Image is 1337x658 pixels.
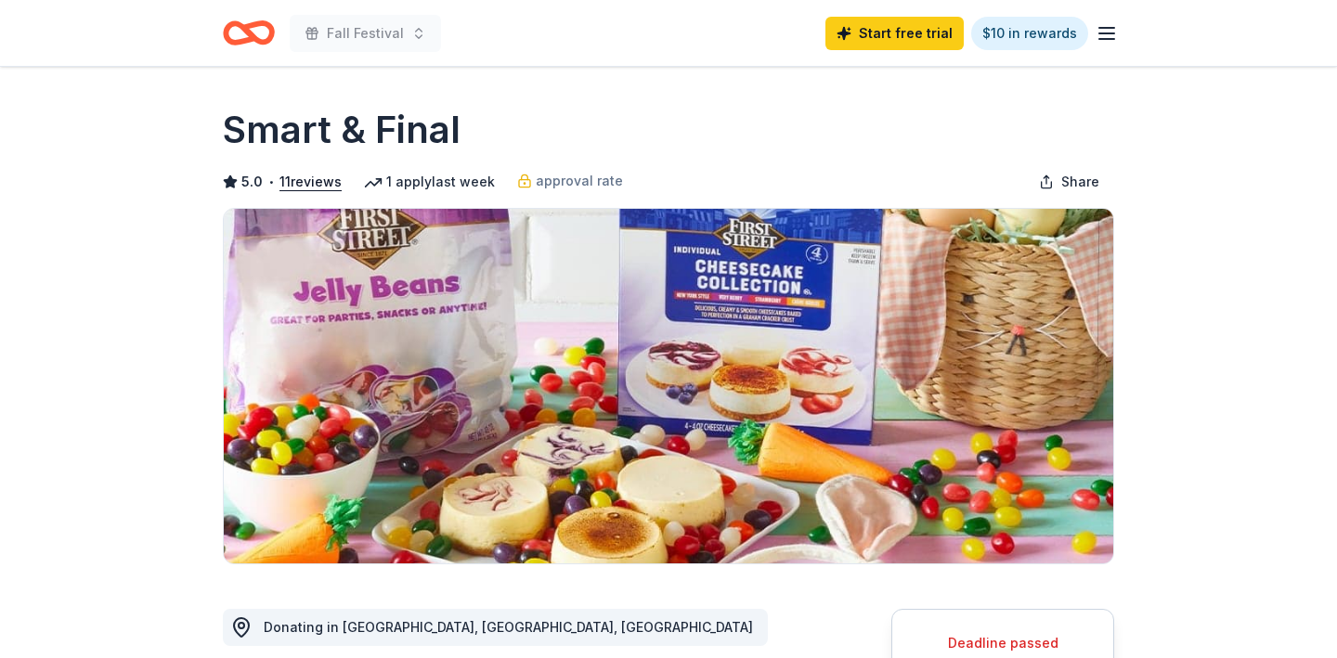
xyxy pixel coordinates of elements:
[915,632,1091,654] div: Deadline passed
[264,619,753,635] span: Donating in [GEOGRAPHIC_DATA], [GEOGRAPHIC_DATA], [GEOGRAPHIC_DATA]
[364,171,495,193] div: 1 apply last week
[517,170,623,192] a: approval rate
[327,22,404,45] span: Fall Festival
[224,209,1113,563] img: Image for Smart & Final
[536,170,623,192] span: approval rate
[241,171,263,193] span: 5.0
[279,171,342,193] button: 11reviews
[290,15,441,52] button: Fall Festival
[1061,171,1099,193] span: Share
[825,17,964,50] a: Start free trial
[268,174,275,189] span: •
[223,11,275,55] a: Home
[223,104,461,156] h1: Smart & Final
[971,17,1088,50] a: $10 in rewards
[1024,163,1114,200] button: Share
